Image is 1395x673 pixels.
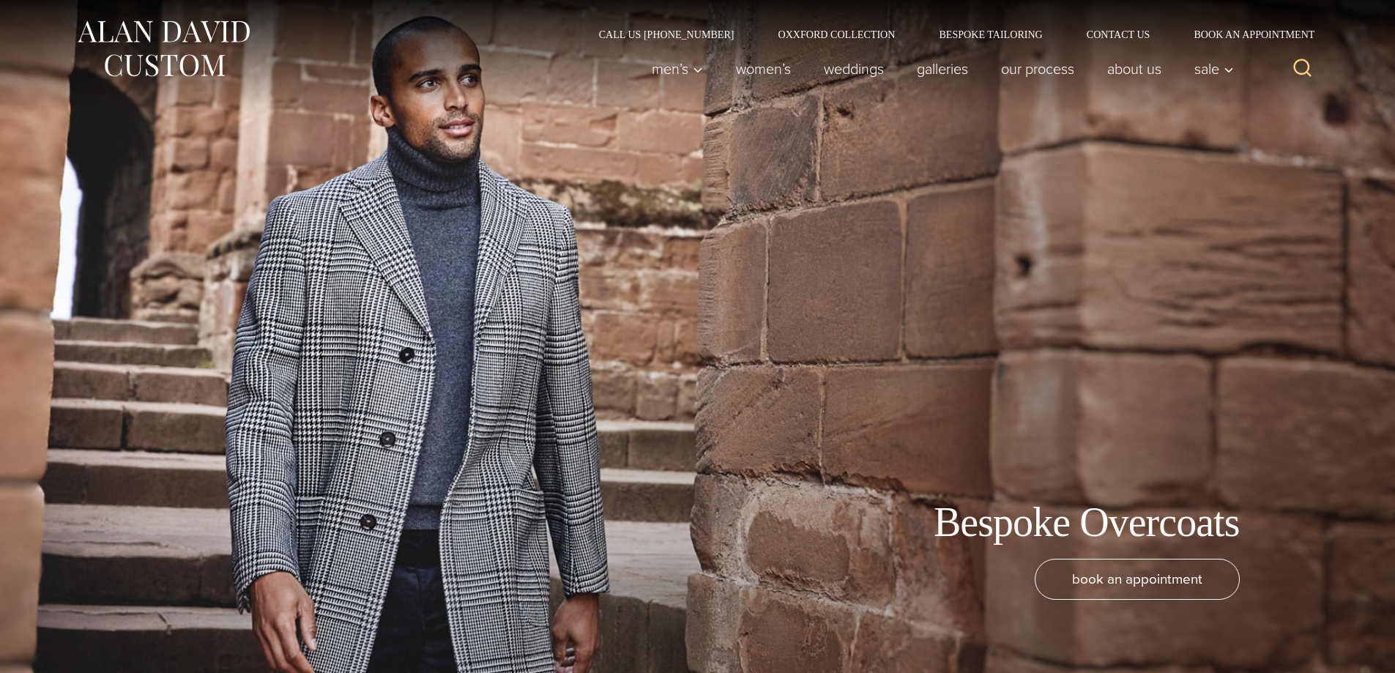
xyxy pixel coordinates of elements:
span: Men’s [652,62,703,76]
a: weddings [807,54,900,83]
a: Galleries [900,54,984,83]
a: Women’s [719,54,807,83]
a: Call Us [PHONE_NUMBER] [577,29,756,40]
a: About Us [1090,54,1178,83]
img: Alan David Custom [75,16,251,81]
a: book an appointment [1035,559,1240,600]
nav: Primary Navigation [635,54,1241,83]
a: Oxxford Collection [756,29,917,40]
nav: Secondary Navigation [577,29,1320,40]
span: book an appointment [1072,568,1202,590]
h1: Bespoke Overcoats [934,498,1240,547]
span: Sale [1194,62,1234,76]
button: View Search Form [1285,51,1320,86]
a: Our Process [984,54,1090,83]
a: Contact Us [1065,29,1172,40]
a: Bespoke Tailoring [917,29,1064,40]
a: Book an Appointment [1172,29,1320,40]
